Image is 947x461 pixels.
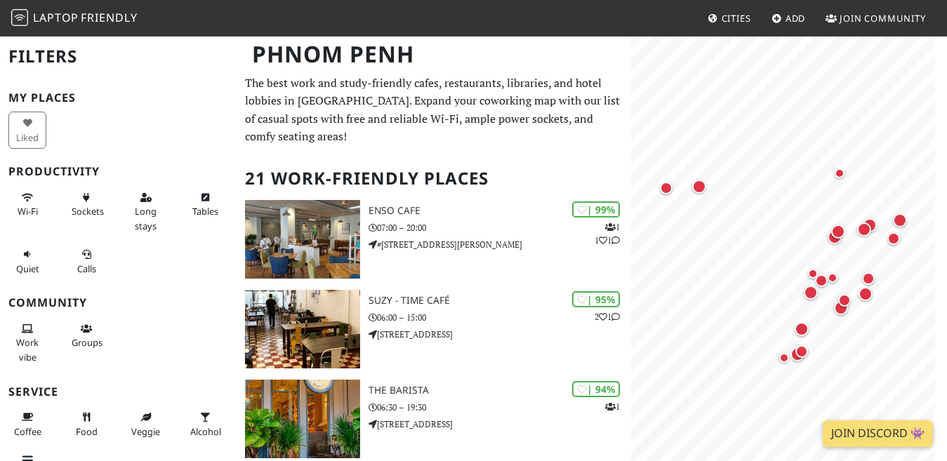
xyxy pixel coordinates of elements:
[595,220,620,247] p: 1 1 1
[820,6,932,31] a: Join Community
[237,380,631,458] a: The Barista | 94% 1 The Barista 06:30 – 19:30 [STREET_ADDRESS]
[369,385,632,396] h3: The Barista
[885,229,903,248] div: Map marker
[824,269,841,286] div: Map marker
[135,205,157,232] span: Long stays
[369,238,632,251] p: #[STREET_ADDRESS][PERSON_NAME]
[67,317,105,354] button: Groups
[812,272,830,290] div: Map marker
[801,283,821,302] div: Map marker
[245,74,623,146] p: The best work and study-friendly cafes, restaurants, libraries, and hotel lobbies in [GEOGRAPHIC_...
[854,220,874,239] div: Map marker
[11,6,138,31] a: LaptopFriendly LaptopFriendly
[67,186,105,223] button: Sockets
[823,420,933,447] a: Join Discord 👾
[237,290,631,368] a: Suzy - Time Café | 95% 21 Suzy - Time Café 06:00 – 15:00 [STREET_ADDRESS]
[786,12,806,25] span: Add
[369,221,632,234] p: 07:00 – 20:00
[369,311,632,324] p: 06:00 – 15:00
[572,381,620,397] div: | 94%
[831,165,848,182] div: Map marker
[572,291,620,307] div: | 95%
[190,425,221,438] span: Alcohol
[245,290,359,368] img: Suzy - Time Café
[11,9,28,26] img: LaptopFriendly
[835,291,854,309] div: Map marker
[840,12,926,25] span: Join Community
[33,10,79,25] span: Laptop
[793,342,811,361] div: Map marker
[8,165,228,178] h3: Productivity
[8,91,228,105] h3: My Places
[605,400,620,413] p: 1
[72,205,104,218] span: Power sockets
[72,336,102,349] span: Group tables
[766,6,812,31] a: Add
[16,336,39,363] span: People working
[67,243,105,280] button: Calls
[8,385,228,399] h3: Service
[14,425,41,438] span: Coffee
[369,328,632,341] p: [STREET_ADDRESS]
[76,425,98,438] span: Food
[369,401,632,414] p: 06:30 – 19:30
[8,35,228,78] h2: Filters
[8,296,228,309] h3: Community
[8,186,46,223] button: Wi-Fi
[689,177,709,196] div: Map marker
[186,406,224,443] button: Alcohol
[825,227,845,247] div: Map marker
[81,10,137,25] span: Friendly
[16,262,39,275] span: Quiet
[237,200,631,279] a: Enso Cafe | 99% 111 Enso Cafe 07:00 – 20:00 #[STREET_ADDRESS][PERSON_NAME]
[369,417,632,431] p: [STREET_ADDRESS]
[131,425,160,438] span: Veggie
[192,205,218,218] span: Work-friendly tables
[856,284,875,304] div: Map marker
[859,269,878,288] div: Map marker
[572,201,620,218] div: | 99%
[792,319,812,339] div: Map marker
[890,211,910,230] div: Map marker
[595,310,620,323] p: 2 1
[245,157,623,200] h2: 21 Work-Friendly Places
[828,222,848,241] div: Map marker
[77,262,96,275] span: Video/audio calls
[18,205,38,218] span: Stable Wi-Fi
[369,295,632,307] h3: Suzy - Time Café
[8,317,46,368] button: Work vibe
[722,12,751,25] span: Cities
[702,6,757,31] a: Cities
[788,345,807,364] div: Map marker
[776,349,793,366] div: Map marker
[127,186,165,237] button: Long stays
[804,265,821,282] div: Map marker
[245,380,359,458] img: The Barista
[8,406,46,443] button: Coffee
[127,406,165,443] button: Veggie
[860,215,880,235] div: Map marker
[186,186,224,223] button: Tables
[245,200,359,279] img: Enso Cafe
[831,298,851,318] div: Map marker
[67,406,105,443] button: Food
[657,179,675,197] div: Map marker
[241,35,628,74] h1: Phnom Penh
[369,205,632,217] h3: Enso Cafe
[8,243,46,280] button: Quiet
